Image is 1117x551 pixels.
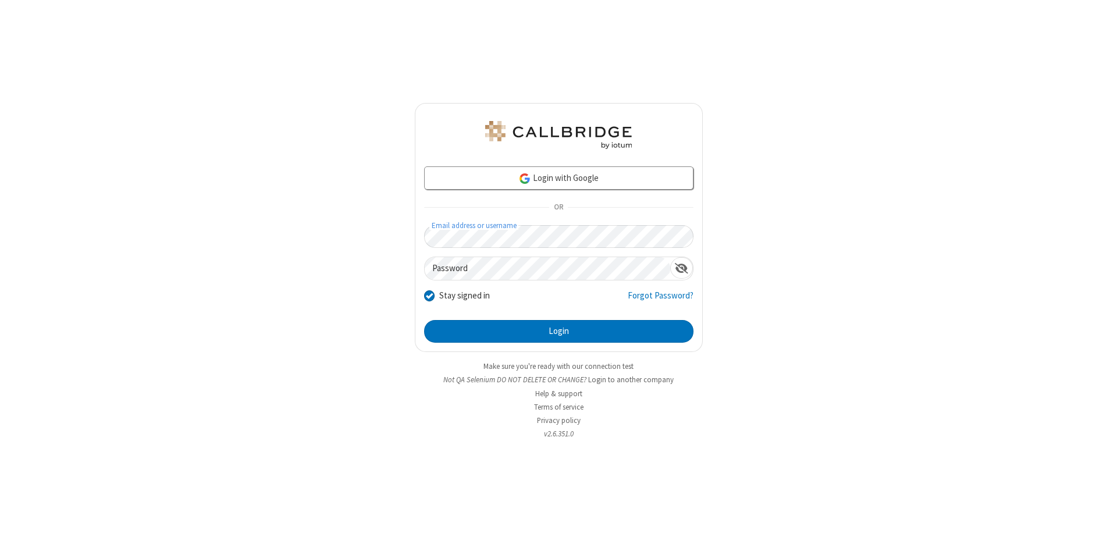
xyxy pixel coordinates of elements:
div: Show password [670,257,693,279]
label: Stay signed in [439,289,490,303]
a: Forgot Password? [628,289,693,311]
a: Login with Google [424,166,693,190]
a: Privacy policy [537,415,581,425]
li: v2.6.351.0 [415,428,703,439]
a: Make sure you're ready with our connection test [483,361,634,371]
iframe: Chat [1088,521,1108,543]
a: Help & support [535,389,582,399]
input: Email address or username [424,225,693,248]
li: Not QA Selenium DO NOT DELETE OR CHANGE? [415,374,703,385]
span: OR [549,200,568,216]
a: Terms of service [534,402,584,412]
img: QA Selenium DO NOT DELETE OR CHANGE [483,121,634,149]
button: Login [424,320,693,343]
img: google-icon.png [518,172,531,185]
button: Login to another company [588,374,674,385]
input: Password [425,257,670,280]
